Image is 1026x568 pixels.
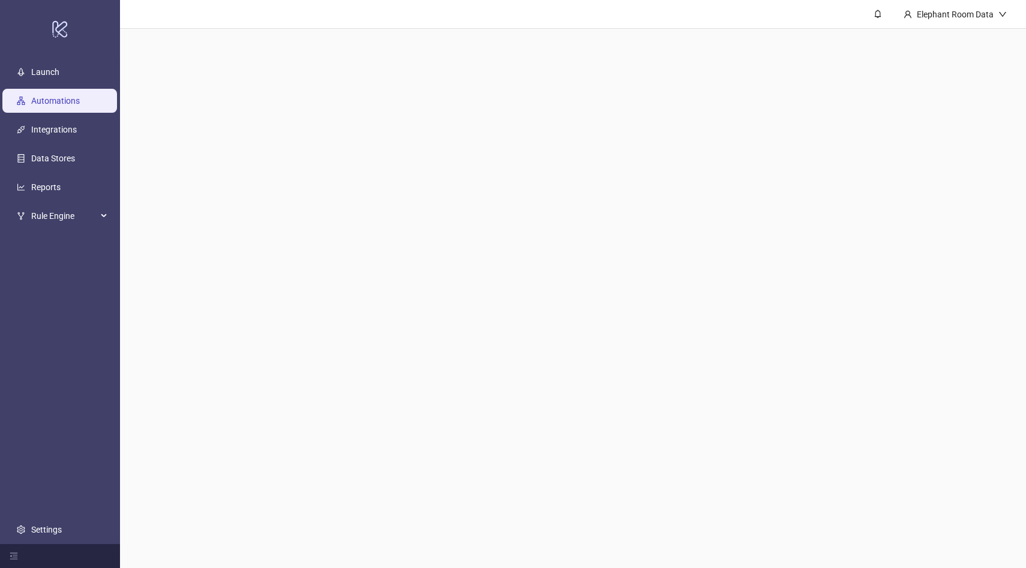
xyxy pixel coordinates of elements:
[31,525,62,534] a: Settings
[31,67,59,77] a: Launch
[912,8,998,21] div: Elephant Room Data
[31,96,80,106] a: Automations
[904,10,912,19] span: user
[10,552,18,560] span: menu-fold
[31,154,75,163] a: Data Stores
[874,10,882,18] span: bell
[31,182,61,192] a: Reports
[31,125,77,134] a: Integrations
[998,10,1007,19] span: down
[17,212,25,220] span: fork
[31,204,97,228] span: Rule Engine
